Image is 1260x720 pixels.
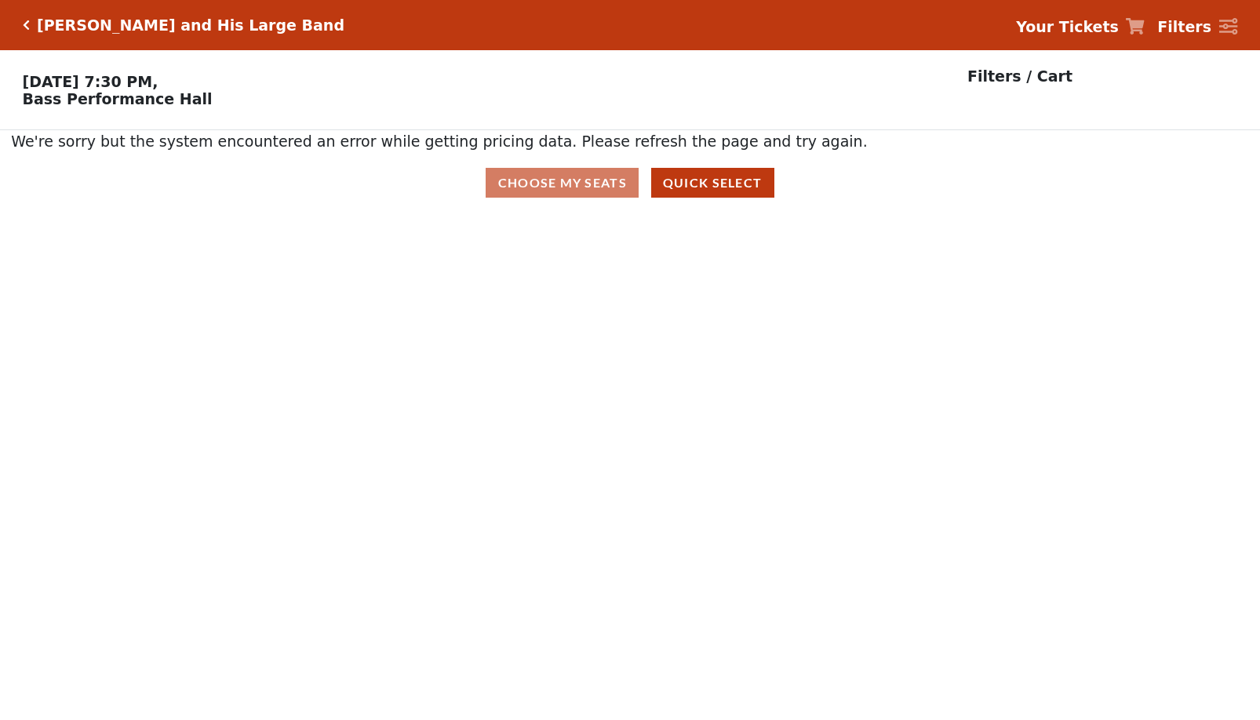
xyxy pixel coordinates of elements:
h5: [PERSON_NAME] and His Large Band [37,16,344,35]
a: Filters [1157,16,1237,38]
strong: Your Tickets [1016,18,1119,35]
a: Click here to go back to filters [23,20,30,31]
strong: Filters [1157,18,1211,35]
div: We're sorry but the system encountered an error while getting pricing data. Please refresh the pa... [11,130,1249,153]
p: Filters / Cart [967,65,1072,88]
button: Quick Select [651,168,774,198]
a: Your Tickets [1016,16,1145,38]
